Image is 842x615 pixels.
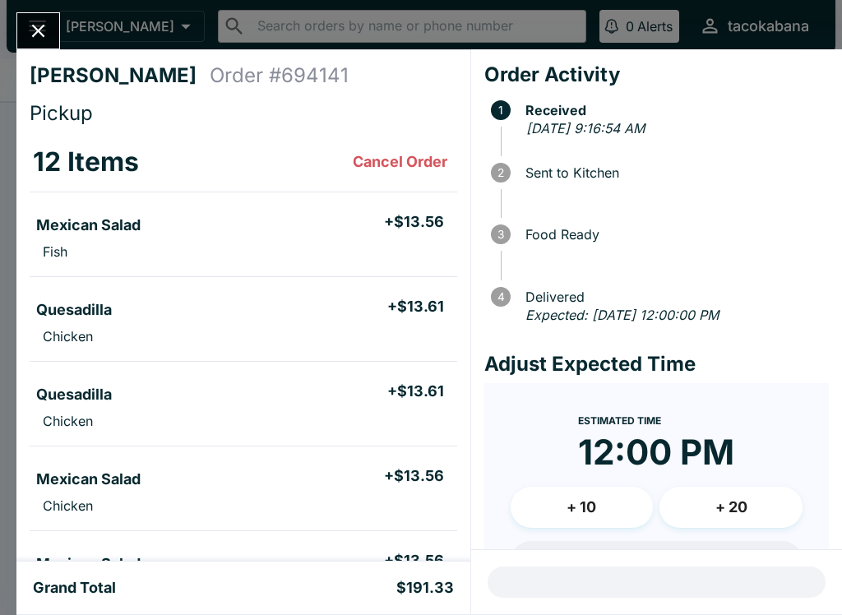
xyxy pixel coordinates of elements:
[17,13,59,49] button: Close
[36,215,141,235] h5: Mexican Salad
[30,63,210,88] h4: [PERSON_NAME]
[396,578,454,598] h5: $191.33
[517,227,829,242] span: Food Ready
[36,554,141,574] h5: Mexican Salad
[43,413,93,429] p: Chicken
[578,431,734,474] time: 12:00 PM
[526,120,645,136] em: [DATE] 9:16:54 AM
[33,578,116,598] h5: Grand Total
[346,146,454,178] button: Cancel Order
[497,166,504,179] text: 2
[30,101,93,125] span: Pickup
[36,300,112,320] h5: Quesadilla
[384,212,444,232] h5: + $13.56
[387,381,444,401] h5: + $13.61
[659,487,803,528] button: + 20
[387,297,444,317] h5: + $13.61
[43,328,93,344] p: Chicken
[36,469,141,489] h5: Mexican Salad
[384,466,444,486] h5: + $13.56
[578,414,661,427] span: Estimated Time
[497,290,504,303] text: 4
[36,385,112,405] h5: Quesadilla
[497,228,504,241] text: 3
[498,104,503,117] text: 1
[484,62,829,87] h4: Order Activity
[384,551,444,571] h5: + $13.56
[517,103,829,118] span: Received
[484,352,829,377] h4: Adjust Expected Time
[43,243,67,260] p: Fish
[210,63,349,88] h4: Order # 694141
[517,165,829,180] span: Sent to Kitchen
[43,497,93,514] p: Chicken
[33,146,139,178] h3: 12 Items
[525,307,719,323] em: Expected: [DATE] 12:00:00 PM
[517,289,829,304] span: Delivered
[511,487,654,528] button: + 10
